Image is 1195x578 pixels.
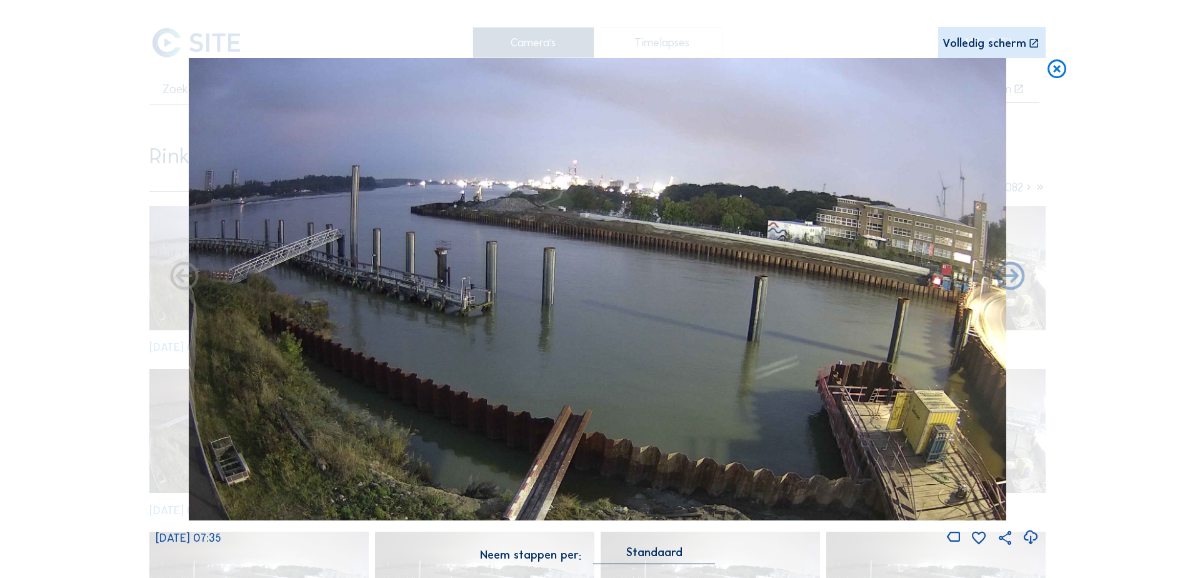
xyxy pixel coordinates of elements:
[480,549,581,560] div: Neem stappen per:
[942,38,1026,49] div: Volledig scherm
[156,531,221,545] span: [DATE] 07:35
[167,260,201,294] i: Forward
[189,58,1006,520] img: Image
[626,547,682,558] div: Standaard
[994,260,1027,294] i: Back
[593,547,715,564] div: Standaard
